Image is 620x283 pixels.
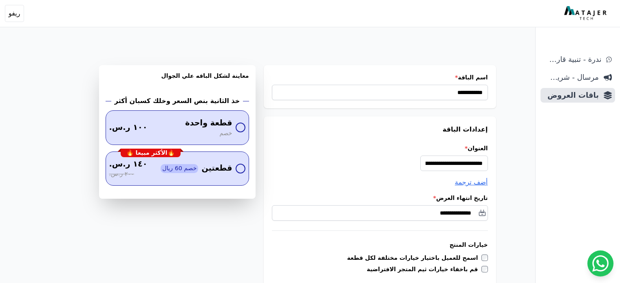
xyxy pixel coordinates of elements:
label: تاريخ انتهاء العرض [272,194,488,202]
span: ٢٠٠ ر.س. [109,170,134,179]
span: قطعتين [201,162,232,174]
span: ندرة - تنبية قارب علي النفاذ [544,54,601,65]
h3: معاينة لشكل الباقه علي الجوال [106,72,249,90]
span: أضف ترجمة [455,178,488,186]
span: قطعة واحدة [185,117,232,129]
label: اسمح للعميل باختيار خيارات مختلفة لكل قطعة [347,254,481,262]
label: قم باخفاء خيارات ثيم المتجر الافتراضية [367,265,481,273]
button: أضف ترجمة [455,178,488,187]
div: 🔥الأكثر مبيعا 🔥 [121,149,181,158]
label: اسم الباقة [272,73,488,81]
h3: خيارات المنتج [272,241,488,249]
span: ١٠٠ ر.س. [109,122,148,134]
h2: خذ الثانية بنص السعر وخلك كسبان أكثر [115,96,240,106]
span: ١٤٠ ر.س. [109,158,148,170]
label: العنوان [272,144,488,152]
span: خصم 60 ريال [161,164,198,173]
span: باقات العروض [544,90,599,101]
span: مرسال - شريط دعاية [544,72,599,83]
img: MatajerTech Logo [564,6,609,21]
button: ريفو [5,5,24,22]
span: خصم [220,129,232,138]
span: ريفو [9,9,20,18]
h3: إعدادات الباقة [272,125,488,134]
